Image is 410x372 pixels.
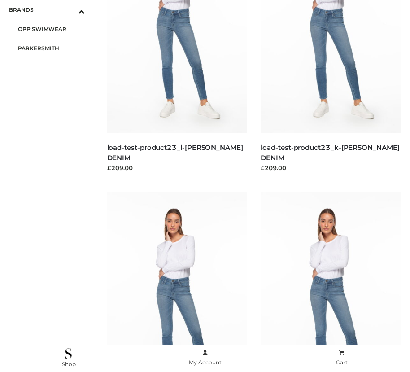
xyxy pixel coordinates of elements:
[189,359,222,366] span: My Account
[137,348,274,368] a: My Account
[261,143,399,162] a: load-test-product23_k-[PERSON_NAME] DENIM
[18,39,85,58] a: PARKERSMITH
[65,348,72,359] img: .Shop
[9,4,85,15] span: BRANDS
[61,361,76,368] span: .Shop
[261,163,401,172] div: £209.00
[107,163,248,172] div: £209.00
[273,348,410,368] a: Cart
[336,359,348,366] span: Cart
[18,19,85,39] a: OPP SWIMWEAR
[18,24,85,34] span: OPP SWIMWEAR
[18,43,85,53] span: PARKERSMITH
[107,143,243,162] a: load-test-product23_l-[PERSON_NAME] DENIM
